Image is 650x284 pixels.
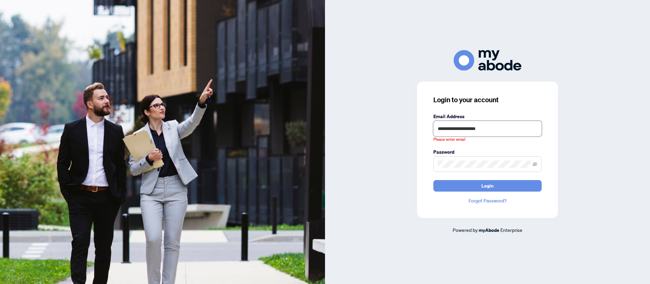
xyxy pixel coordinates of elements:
[479,226,499,234] a: myAbode
[433,148,542,156] label: Password
[481,180,494,191] span: Login
[433,95,542,105] h3: Login to your account
[454,50,521,71] img: ma-logo
[433,180,542,192] button: Login
[433,197,542,204] a: Forgot Password?
[433,113,542,120] label: Email Address
[453,227,478,233] span: Powered by
[433,136,465,143] span: Please enter email
[500,227,522,233] span: Enterprise
[533,162,537,167] span: eye-invisible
